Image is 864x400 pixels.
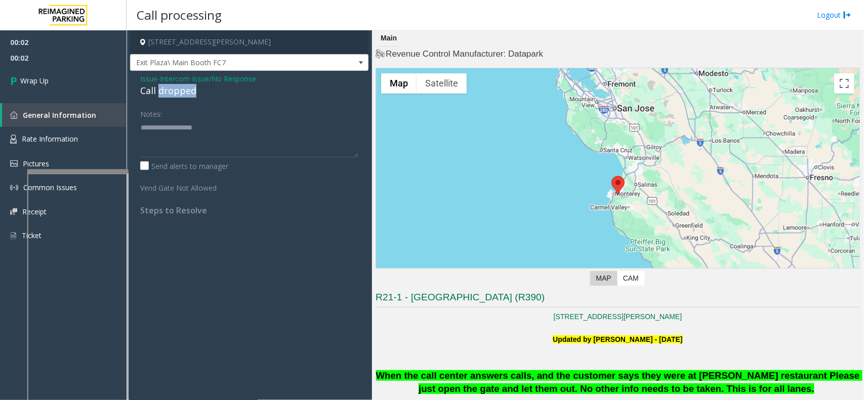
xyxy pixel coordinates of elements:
[140,105,162,119] label: Notes:
[23,159,49,168] span: Pictures
[554,313,682,321] a: [STREET_ADDRESS][PERSON_NAME]
[378,30,399,47] div: Main
[132,3,227,27] h3: Call processing
[611,176,625,195] div: 200 Fred Kane Drive, Monterey, CA
[23,110,96,120] span: General Information
[140,206,358,215] h4: Steps to Resolve
[381,73,417,94] button: Show street map
[376,370,862,394] span: When the call center answers calls, and the customer says they were at [PERSON_NAME] restaurant P...
[22,231,42,240] span: Ticket
[590,271,618,286] label: Map
[553,335,682,343] b: Updated by [PERSON_NAME] - [DATE]
[160,73,256,84] span: Intercom Issue/No Response
[617,271,645,286] label: CAM
[140,73,157,84] span: Issue
[10,231,17,240] img: 'icon'
[10,208,17,215] img: 'icon'
[10,111,18,119] img: 'icon'
[2,103,127,127] a: General Information
[834,73,854,94] button: Toggle fullscreen view
[22,134,78,144] span: Rate Information
[20,75,49,86] span: Wrap Up
[376,48,860,60] h4: Revenue Control Manufacturer: Datapark
[130,30,368,54] h4: [STREET_ADDRESS][PERSON_NAME]
[843,10,851,20] img: logout
[157,74,256,83] span: -
[376,291,860,307] h3: R21-1 - [GEOGRAPHIC_DATA] (R390)
[23,183,77,192] span: Common Issues
[817,10,851,20] a: Logout
[417,73,467,94] button: Show satellite imagery
[10,135,17,144] img: 'icon'
[131,55,320,71] span: Exit Plaza\ Main Booth FC7
[10,184,18,192] img: 'icon'
[140,84,358,98] div: Call dropped
[138,179,231,193] label: Vend Gate Not Allowed
[10,160,18,167] img: 'icon'
[22,207,47,216] span: Receipt
[140,161,228,171] label: Send alerts to manager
